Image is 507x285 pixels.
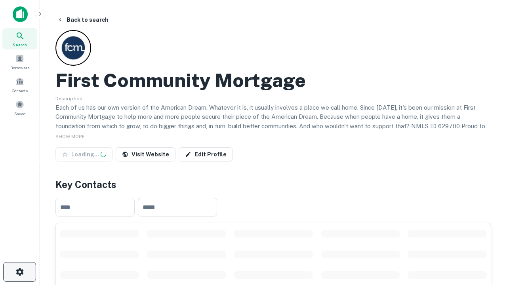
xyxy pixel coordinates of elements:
span: Search [13,42,27,48]
iframe: Chat Widget [467,196,507,234]
a: Borrowers [2,51,37,72]
span: Contacts [12,87,28,94]
h4: Key Contacts [55,177,491,192]
span: Borrowers [10,65,29,71]
img: capitalize-icon.png [13,6,28,22]
p: Each of us has our own version of the American Dream. Whatever it is, it usually involves a place... [55,103,491,140]
span: Description [55,96,82,101]
a: Search [2,28,37,49]
h2: First Community Mortgage [55,69,306,92]
a: Contacts [2,74,37,95]
a: Visit Website [116,147,175,161]
span: SHOW MORE [55,134,85,139]
button: Back to search [54,13,112,27]
a: Saved [2,97,37,118]
a: Edit Profile [179,147,233,161]
span: Saved [14,110,26,117]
